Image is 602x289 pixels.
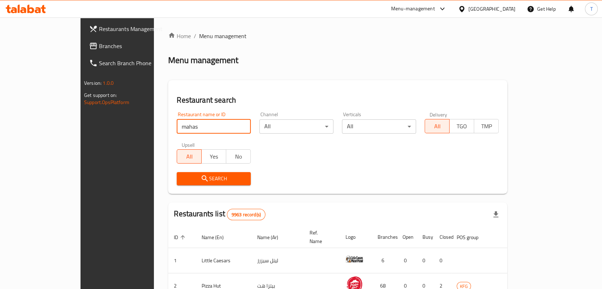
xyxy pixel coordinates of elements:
button: All [177,149,202,164]
div: All [342,119,416,134]
span: Ref. Name [310,228,331,246]
th: Open [397,226,417,248]
span: 1.0.0 [103,78,114,88]
span: ID [174,233,187,242]
h2: Restaurant search [177,95,499,105]
button: No [226,149,251,164]
span: T [590,5,592,13]
span: No [229,151,248,162]
span: All [180,151,199,162]
span: TGO [452,121,471,131]
span: TMP [477,121,496,131]
div: [GEOGRAPHIC_DATA] [468,5,515,13]
button: Search [177,172,251,185]
span: Search [182,174,245,183]
span: Name (Ar) [257,233,287,242]
button: TMP [474,119,499,133]
h2: Menu management [168,55,238,66]
a: Search Branch Phone [83,55,181,72]
td: 0 [397,248,417,273]
th: Logo [340,226,372,248]
button: All [425,119,450,133]
label: Delivery [430,112,447,117]
button: TGO [449,119,474,133]
th: Branches [372,226,397,248]
h2: Restaurants list [174,208,265,220]
div: All [259,119,333,134]
span: All [428,121,447,131]
li: / [194,32,196,40]
td: 0 [434,248,451,273]
td: 6 [372,248,397,273]
div: Menu-management [391,5,435,13]
span: Restaurants Management [99,25,175,33]
span: 9963 record(s) [227,211,265,218]
td: 0 [417,248,434,273]
div: Export file [487,206,504,223]
button: Yes [201,149,226,164]
span: Branches [99,42,175,50]
a: Support.OpsPlatform [84,98,129,107]
span: Get support on: [84,91,117,100]
span: Name (En) [202,233,233,242]
img: Little Caesars [346,250,363,268]
th: Busy [417,226,434,248]
td: ليتل سيزرز [251,248,304,273]
span: POS group [457,233,488,242]
nav: breadcrumb [168,32,507,40]
td: 1 [168,248,196,273]
div: Total records count [227,209,265,220]
span: Yes [204,151,223,162]
a: Branches [83,37,181,55]
td: Little Caesars [196,248,251,273]
span: Version: [84,78,102,88]
a: Restaurants Management [83,20,181,37]
input: Search for restaurant name or ID.. [177,119,251,134]
span: Menu management [199,32,246,40]
span: Search Branch Phone [99,59,175,67]
label: Upsell [182,142,195,147]
th: Closed [434,226,451,248]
